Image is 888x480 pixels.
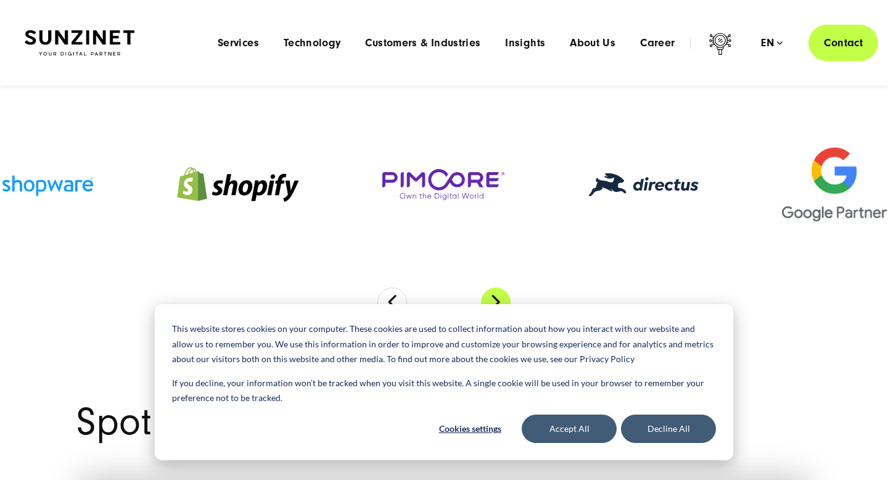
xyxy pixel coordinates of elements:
img: Pimcore Partner Agency - Digital Agency for PIM Implementation SUNZINET [382,169,506,201]
button: Next [481,288,511,317]
img: Directus Partner Agency - Digital Agency for Web Development SUNZINET [588,173,699,197]
a: Career [640,37,675,49]
p: If you decline, your information won’t be tracked when you visit this website. A single cookie wi... [172,376,716,406]
div: Cookie banner [155,304,733,460]
button: Previous [377,288,407,317]
div: en [761,37,783,49]
a: Technology [284,37,341,49]
a: Insights [505,37,545,49]
p: This website stores cookies on your computer. These cookies are used to collect information about... [172,321,716,367]
a: Customers & Industries [365,37,480,49]
h2: Spotlight [76,403,812,441]
a: About Us [570,37,615,49]
button: Accept All [522,415,617,443]
img: SUNZINET Full Service Digital Agentur [25,30,134,56]
button: Decline All [621,415,716,443]
img: Shopify Partner Agency - E-commerce Agency SUNZINET [176,151,300,218]
a: Services [218,37,259,49]
img: Google Partner Agency - Digital Agency for Digital Marketing and Strategy SUNZINET [782,147,887,221]
a: Contact [808,25,878,61]
button: Cookies settings [422,415,517,443]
